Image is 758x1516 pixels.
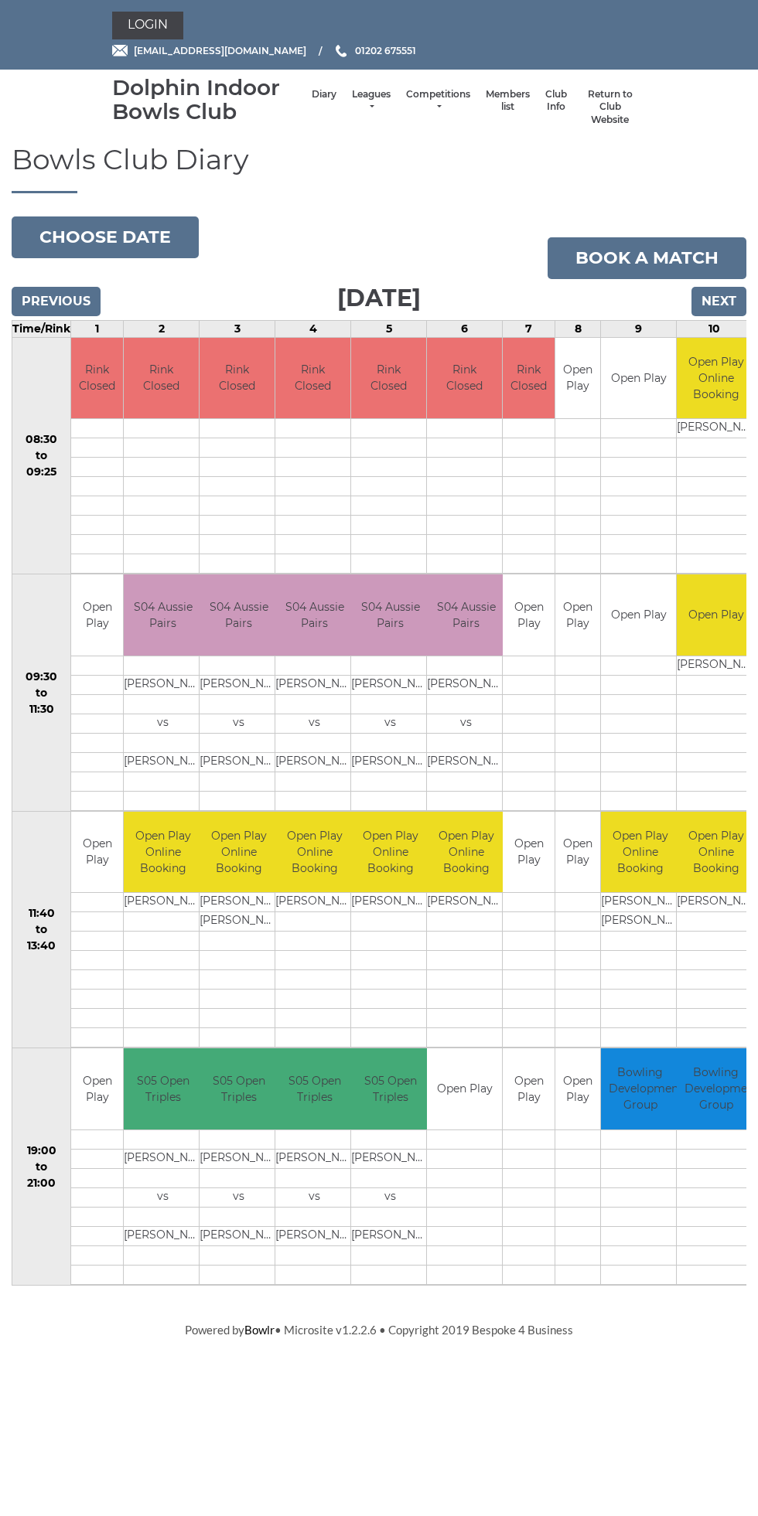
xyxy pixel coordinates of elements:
a: Diary [312,88,336,101]
td: [PERSON_NAME] [200,912,278,932]
td: Open Play Online Booking [275,812,353,893]
td: 1 [71,320,124,337]
td: Bowling Development Group [677,1048,755,1129]
td: Open Play Online Booking [677,812,755,893]
td: 6 [427,320,503,337]
td: vs [351,714,429,733]
td: [PERSON_NAME] [351,893,429,912]
a: Bowlr [244,1323,275,1337]
td: Rink Closed [275,338,350,419]
td: Open Play [601,338,676,419]
td: [PERSON_NAME] [351,752,429,772]
td: Open Play [503,812,555,893]
a: Book a match [548,237,746,279]
td: Rink Closed [200,338,275,419]
td: Rink Closed [71,338,123,419]
td: Rink Closed [427,338,502,419]
td: [PERSON_NAME] [601,893,679,912]
input: Next [691,287,746,316]
span: 01202 675551 [355,45,416,56]
td: [PERSON_NAME] [200,893,278,912]
a: Members list [486,88,530,114]
td: vs [275,714,353,733]
td: vs [200,714,278,733]
td: S05 Open Triples [200,1048,278,1129]
a: Club Info [545,88,567,114]
td: vs [351,1187,429,1207]
td: [PERSON_NAME] [200,1226,278,1245]
td: Open Play [503,574,555,656]
td: 19:00 to 21:00 [12,1048,71,1286]
td: S04 Aussie Pairs [200,574,278,656]
td: Open Play [71,812,123,893]
td: Open Play Online Booking [124,812,202,893]
td: [PERSON_NAME] [124,1149,202,1168]
td: Open Play [503,1048,555,1129]
td: [PERSON_NAME] [124,675,202,694]
td: [PERSON_NAME] [351,1149,429,1168]
td: Open Play [427,1048,502,1129]
td: 10 [677,320,753,337]
td: [PERSON_NAME] [351,675,429,694]
td: [PERSON_NAME] [124,752,202,772]
td: [PERSON_NAME] [677,419,755,438]
td: 11:40 to 13:40 [12,811,71,1048]
td: 5 [351,320,427,337]
img: Phone us [336,45,347,57]
a: Email [EMAIL_ADDRESS][DOMAIN_NAME] [112,43,306,58]
img: Email [112,45,128,56]
td: [PERSON_NAME] [200,1149,278,1168]
td: Open Play [71,1048,123,1129]
td: Open Play Online Booking [677,338,755,419]
td: [PERSON_NAME] [200,675,278,694]
td: Open Play [71,574,123,656]
td: 08:30 to 09:25 [12,337,71,574]
td: [PERSON_NAME] [124,1226,202,1245]
td: Time/Rink [12,320,71,337]
td: [PERSON_NAME] [351,1226,429,1245]
td: 9 [601,320,677,337]
td: Rink Closed [351,338,426,419]
td: [PERSON_NAME] [275,675,353,694]
td: 09:30 to 11:30 [12,574,71,812]
td: [PERSON_NAME] [601,912,679,932]
td: S04 Aussie Pairs [124,574,202,656]
a: Phone us 01202 675551 [333,43,416,58]
td: Bowling Development Group [601,1048,679,1129]
td: [PERSON_NAME] [200,752,278,772]
td: [PERSON_NAME] [427,675,505,694]
a: Leagues [352,88,391,114]
h1: Bowls Club Diary [12,145,746,193]
td: S04 Aussie Pairs [275,574,353,656]
span: Powered by • Microsite v1.2.2.6 • Copyright 2019 Bespoke 4 Business [185,1323,573,1337]
td: Open Play [555,574,600,656]
td: Open Play Online Booking [601,812,679,893]
td: Open Play Online Booking [427,812,505,893]
a: Return to Club Website [582,88,638,127]
td: S04 Aussie Pairs [427,574,505,656]
td: Open Play [555,1048,600,1129]
td: 3 [200,320,275,337]
td: [PERSON_NAME] [427,893,505,912]
td: Open Play [601,574,676,656]
td: [PERSON_NAME] [275,1226,353,1245]
td: Open Play Online Booking [351,812,429,893]
span: [EMAIL_ADDRESS][DOMAIN_NAME] [134,45,306,56]
td: 2 [124,320,200,337]
td: Open Play Online Booking [200,812,278,893]
td: 7 [503,320,555,337]
td: vs [427,714,505,733]
td: S04 Aussie Pairs [351,574,429,656]
button: Choose date [12,216,199,258]
td: vs [124,1187,202,1207]
td: S05 Open Triples [275,1048,353,1129]
div: Dolphin Indoor Bowls Club [112,76,304,124]
a: Competitions [406,88,470,114]
td: Open Play [555,812,600,893]
td: 4 [275,320,351,337]
td: Open Play [555,338,600,419]
td: [PERSON_NAME] [427,752,505,772]
td: vs [275,1187,353,1207]
td: [PERSON_NAME] [275,752,353,772]
td: Open Play [677,574,755,656]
